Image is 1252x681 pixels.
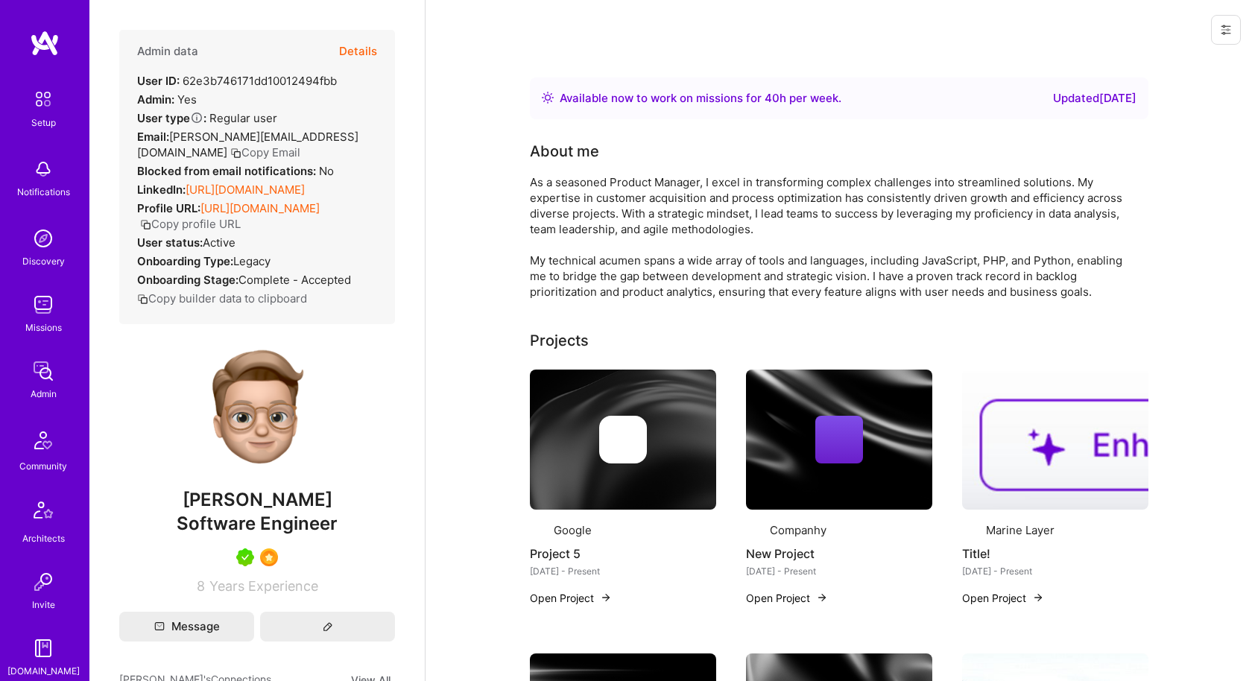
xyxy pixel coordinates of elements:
img: A.Teamer in Residence [236,548,254,566]
img: Company logo [962,522,980,539]
button: Copy builder data to clipboard [137,291,307,306]
div: Setup [31,115,56,130]
div: Marine Layer [986,522,1055,538]
div: Projects [530,329,589,352]
img: arrow-right [600,592,612,604]
img: Company logo [599,416,647,463]
img: Availability [542,92,554,104]
div: Yes [137,92,197,107]
img: setup [28,83,59,115]
a: [URL][DOMAIN_NAME] [200,201,320,215]
strong: User type : [137,111,206,125]
div: Architects [22,530,65,546]
span: Software Engineer [177,513,338,534]
span: legacy [233,254,271,268]
strong: Onboarding Type: [137,254,233,268]
div: As a seasoned Product Manager, I excel in transforming complex challenges into streamlined soluti... [530,174,1126,300]
strong: Onboarding Stage: [137,273,238,287]
span: Active [203,235,235,250]
strong: User ID: [137,74,180,88]
img: cover [530,370,716,510]
i: Help [190,111,203,124]
div: Admin [31,386,57,402]
div: Invite [32,597,55,612]
img: teamwork [28,290,58,320]
div: Missions [25,320,62,335]
strong: Email: [137,130,169,144]
strong: Admin: [137,92,174,107]
img: Title! [962,370,1148,510]
button: Details [339,30,377,73]
div: No [137,163,334,179]
span: Years Experience [209,578,318,594]
div: [DATE] - Present [746,563,932,579]
img: arrow-right [816,592,828,604]
i: icon Edit [323,621,333,632]
div: About me [530,140,599,162]
img: Community [25,422,61,458]
img: arrow-right [1032,592,1044,604]
h4: Title! [962,544,1148,563]
div: Updated [DATE] [1053,89,1136,107]
i: icon Copy [140,219,151,230]
img: Invite [28,567,58,597]
div: Google [554,522,592,538]
img: logo [30,30,60,57]
img: discovery [28,224,58,253]
img: admin teamwork [28,356,58,386]
i: icon Copy [230,148,241,159]
strong: Profile URL: [137,201,200,215]
button: Message [119,612,254,642]
span: Complete - Accepted [238,273,351,287]
img: cover [746,370,932,510]
span: 40 [765,91,780,105]
h4: Admin data [137,45,198,58]
img: bell [28,154,58,184]
button: Open Project [530,590,612,606]
button: Copy profile URL [140,216,241,232]
div: Regular user [137,110,277,126]
div: 62e3b746171dd10012494fbb [137,73,337,89]
span: [PERSON_NAME] [119,489,395,511]
div: Notifications [17,184,70,200]
a: [URL][DOMAIN_NAME] [186,183,305,197]
img: Company logo [530,522,548,539]
button: Open Project [746,590,828,606]
img: Company logo [746,522,764,539]
strong: Blocked from email notifications: [137,164,319,178]
div: [DATE] - Present [530,563,716,579]
strong: LinkedIn: [137,183,186,197]
div: Companhy [770,522,826,538]
div: Available now to work on missions for h per week . [560,89,841,107]
span: [PERSON_NAME][EMAIL_ADDRESS][DOMAIN_NAME] [137,130,358,159]
h4: New Project [746,544,932,563]
div: [DATE] - Present [962,563,1148,579]
h4: Project 5 [530,544,716,563]
i: icon Mail [154,621,165,632]
img: Architects [25,495,61,530]
div: [DOMAIN_NAME] [7,663,80,679]
div: Community [19,458,67,474]
button: Copy Email [230,145,300,160]
i: icon Copy [137,294,148,305]
span: 8 [197,578,205,594]
img: SelectionTeam [260,548,278,566]
img: guide book [28,633,58,663]
button: Open Project [962,590,1044,606]
img: User Avatar [197,348,317,467]
div: Discovery [22,253,65,269]
strong: User status: [137,235,203,250]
